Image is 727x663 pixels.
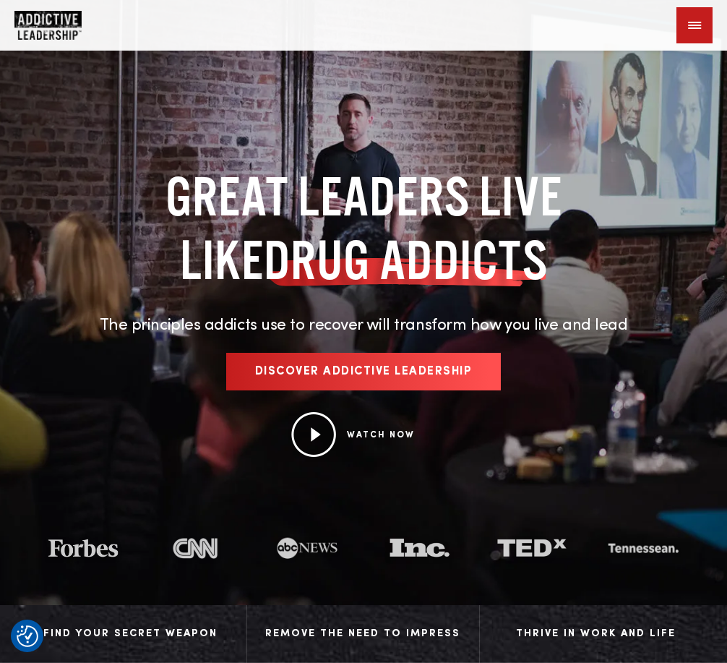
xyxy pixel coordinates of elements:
[29,623,232,645] div: Find Your Secret Weapon
[27,165,700,292] h1: GREAT LEADERS LIVE LIKE
[226,353,502,390] a: Discover Addictive Leadership
[100,317,628,333] span: The principles addicts use to recover will transform how you live and lead
[255,366,473,377] span: Discover Addictive Leadership
[17,625,38,647] img: Revisit consent button
[14,11,101,40] a: Home
[264,228,548,292] span: DRUG ADDICTS
[347,431,415,440] a: WATCH NOW
[17,625,38,647] button: Consent Preferences
[494,623,698,645] div: Thrive in Work and Life
[262,623,465,645] div: Remove The Need to Impress
[14,11,82,40] img: Company Logo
